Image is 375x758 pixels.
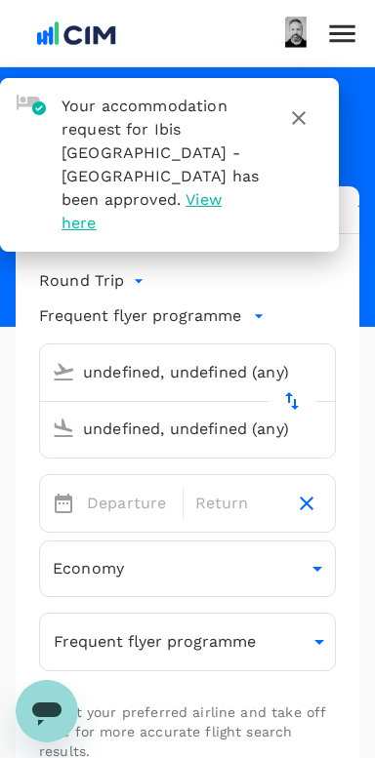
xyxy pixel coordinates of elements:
[278,12,317,55] img: Mark Ryan
[321,370,325,374] button: Open
[39,304,241,328] p: Frequent flyer programme
[62,97,259,209] span: Your accommodation request for Ibis [GEOGRAPHIC_DATA] - [GEOGRAPHIC_DATA] has been approved.
[39,544,336,593] div: Economy
[321,426,325,430] button: Open
[87,492,171,515] p: Departure
[195,492,279,515] p: Return
[54,630,256,654] p: Frequent flyer programme
[269,378,315,424] button: delete
[16,680,78,742] iframe: Button to launch messaging window
[39,265,148,297] div: Round Trip
[17,95,46,115] img: hotel-approved
[39,613,336,671] button: Frequent flyer programme
[31,12,121,55] img: CIM ENVIRONMENTAL PTY LTD
[44,414,294,444] input: Going to
[39,304,265,328] button: Frequent flyer programme
[44,357,294,387] input: Depart from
